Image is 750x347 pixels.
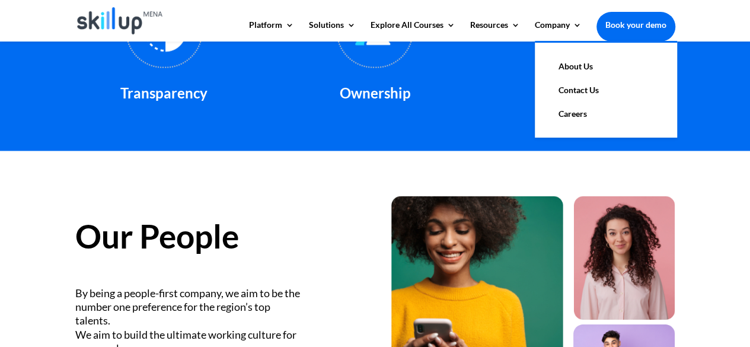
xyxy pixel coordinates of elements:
a: About Us [547,55,665,78]
a: Explore All Courses [371,21,455,41]
h2: Our People [75,220,359,259]
a: Company [535,21,582,41]
a: Careers [547,102,665,126]
a: Platform [249,21,294,41]
a: Resources [470,21,520,41]
span: Transparency [120,84,208,101]
a: Solutions [309,21,356,41]
iframe: Chat Widget [691,290,750,347]
span: Ownership [339,84,410,101]
a: Contact Us [547,78,665,102]
img: Skillup Mena [77,7,163,34]
a: Book your demo [596,12,675,38]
